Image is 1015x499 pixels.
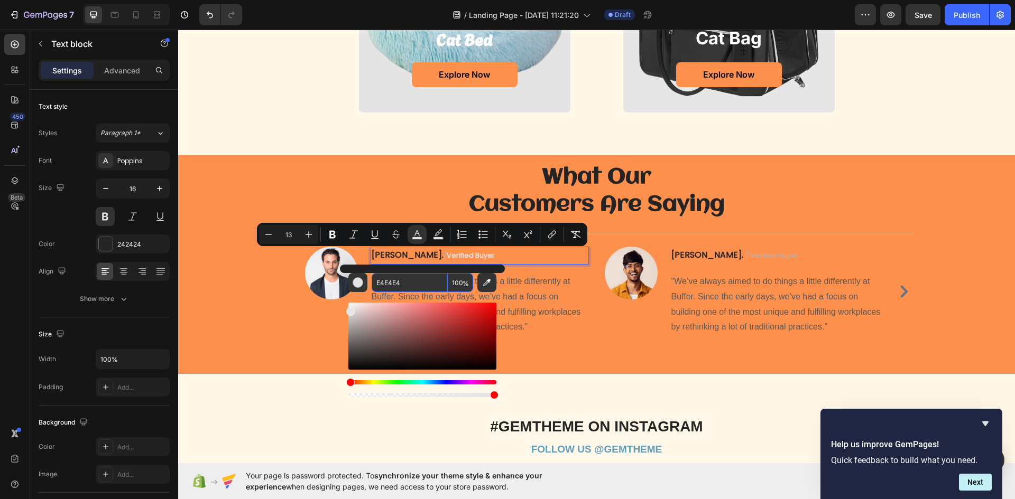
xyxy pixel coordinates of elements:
[39,239,55,249] div: Color
[117,240,167,249] div: 242424
[525,40,576,51] p: Explore Now
[261,40,312,51] p: Explore Now
[69,8,74,21] p: 7
[979,417,992,430] button: Hide survey
[831,455,992,465] p: Quick feedback to build what you need.
[493,244,709,305] p: "We’ve always aimed to do things a little differently at Buffer. Since the early days, we’ve had ...
[39,156,52,165] div: Font
[348,380,496,384] div: Hue
[915,11,932,20] span: Save
[831,438,992,451] h2: Help us improve GemPages!
[615,10,631,20] span: Draft
[96,350,169,369] input: Auto
[127,217,180,270] img: Alt Image
[945,4,989,25] button: Publish
[178,30,1015,463] iframe: Design area
[117,156,167,166] div: Poppins
[831,417,992,491] div: Help us improve GemPages!
[51,37,141,50] p: Text block
[52,65,82,76] p: Settings
[567,221,620,231] span: / verified buyer
[39,416,90,430] div: Background
[96,124,170,143] button: Paragraph 1*
[906,4,940,25] button: Save
[39,469,57,479] div: Image
[372,273,448,292] input: E.g FFFFFF
[104,65,140,76] p: Advanced
[246,471,542,491] span: synchronize your theme style & enhance your experience
[469,10,579,21] span: Landing Page - [DATE] 11:21:20
[8,193,25,202] div: Beta
[257,223,587,246] div: Editor contextual toolbar
[39,327,67,342] div: Size
[312,388,524,407] p: #GEMTHEME ON INSTAGRAM
[117,470,167,479] div: Add...
[193,218,410,234] p: [PERSON_NAME].
[10,112,25,121] div: 450
[117,383,167,392] div: Add...
[39,382,63,392] div: Padding
[959,474,992,491] button: Next question
[717,253,734,270] button: Carousel Next Arrow
[39,354,56,364] div: Width
[265,221,269,231] span: /
[4,4,79,25] button: 7
[193,244,410,305] p: "We’ve always aimed to do things a little differently at Buffer. Since the early days, we’ve had ...
[353,414,484,425] a: FOLLOW US @GEMTHEME
[954,10,980,21] div: Publish
[39,442,55,451] div: Color
[493,219,565,231] strong: [PERSON_NAME].
[39,289,170,308] button: Show more
[246,470,584,492] span: Your page is password protected. To when designing pages, we need access to your store password.
[101,133,736,190] h2: What Our Customers Are Saying
[100,128,141,138] span: Paragraph 1*
[117,442,167,452] div: Add...
[199,4,242,25] div: Undo/Redo
[463,278,469,289] span: %
[39,102,68,111] div: Text style
[80,294,129,304] div: Show more
[427,217,479,270] img: Alt Image
[39,128,57,138] div: Styles
[464,10,467,21] span: /
[192,217,411,235] div: Rich Text Editor. Editing area: main
[39,265,68,279] div: Align
[269,221,317,231] span: verified buyer
[39,181,67,195] div: Size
